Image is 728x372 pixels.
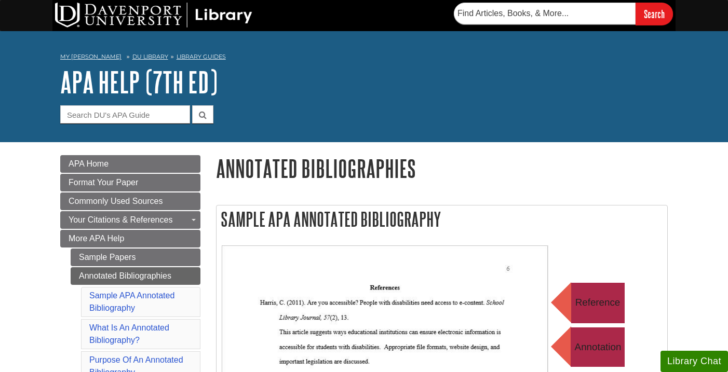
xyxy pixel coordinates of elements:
h2: Sample APA Annotated Bibliography [217,205,667,233]
h1: Annotated Bibliographies [216,155,668,182]
input: Search [636,3,673,25]
a: Format Your Paper [60,174,200,191]
nav: breadcrumb [60,50,668,66]
a: Library Guides [177,53,226,60]
button: Library Chat [660,351,728,372]
a: What Is An Annotated Bibliography? [89,323,169,345]
input: Search DU's APA Guide [60,105,190,123]
a: More APA Help [60,230,200,247]
a: DU Library [132,53,168,60]
input: Find Articles, Books, & More... [454,3,636,24]
a: APA Help (7th Ed) [60,66,218,98]
a: APA Home [60,155,200,173]
a: Your Citations & References [60,211,200,229]
img: DU Library [55,3,252,27]
span: Commonly Used Sources [69,197,163,205]
span: APA Home [69,159,109,168]
a: Sample APA Annotated Bibliography [89,291,174,312]
span: Your Citations & References [69,215,172,224]
a: Annotated Bibliographies [71,267,200,285]
a: My [PERSON_NAME] [60,52,122,61]
span: More APA Help [69,234,124,243]
a: Commonly Used Sources [60,192,200,210]
a: Sample Papers [71,249,200,266]
span: Format Your Paper [69,178,138,187]
form: Searches DU Library's articles, books, and more [454,3,673,25]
